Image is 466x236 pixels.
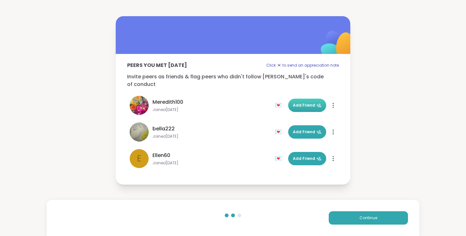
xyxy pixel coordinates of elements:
[130,96,149,115] img: Meredith100
[275,127,284,137] div: 💌
[152,107,271,112] span: Joined [DATE]
[130,122,149,141] img: bella222
[127,73,339,88] p: Invite peers as friends & flag peers who didn't follow [PERSON_NAME]'s code of conduct
[293,102,321,108] span: Add Friend
[152,134,271,139] span: Joined [DATE]
[306,14,369,77] img: ShareWell Logomark
[288,125,326,139] button: Add Friend
[152,161,271,166] span: Joined [DATE]
[329,211,408,225] button: Continue
[127,62,187,69] p: Peers you met [DATE]
[293,129,321,135] span: Add Friend
[266,62,339,69] p: Click 💌 to send an appreciation note
[293,156,321,161] span: Add Friend
[152,98,183,106] span: Meredith100
[275,154,284,164] div: 💌
[152,152,170,159] span: Ellen60
[288,152,326,165] button: Add Friend
[152,125,175,133] span: bella222
[288,99,326,112] button: Add Friend
[359,215,377,221] span: Continue
[137,152,141,165] span: E
[275,100,284,110] div: 💌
